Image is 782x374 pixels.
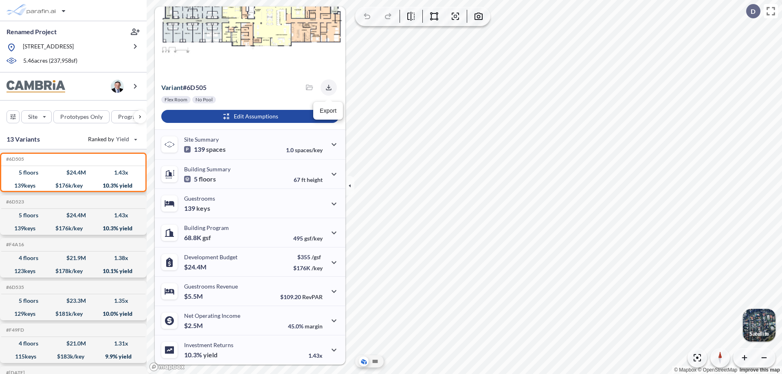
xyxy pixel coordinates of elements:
[301,176,305,183] span: ft
[293,235,323,242] p: 495
[184,234,211,242] p: 68.8K
[23,57,77,66] p: 5.46 acres ( 237,958 sf)
[195,96,213,103] p: No Pool
[111,110,155,123] button: Program
[184,263,208,271] p: $24.4M
[749,330,769,337] p: Satellite
[698,367,737,373] a: OpenStreetMap
[184,145,226,153] p: 139
[184,292,204,300] p: $5.5M
[295,147,323,153] span: spaces/key
[184,254,237,260] p: Development Budget
[370,357,380,366] button: Site Plan
[294,176,323,183] p: 67
[149,362,185,372] a: Mapbox homepage
[312,265,323,271] span: /key
[304,235,323,242] span: gsf/key
[206,145,226,153] span: spaces
[7,80,65,93] img: BrandImage
[286,147,323,153] p: 1.0
[184,204,210,212] p: 139
[184,136,219,143] p: Site Summary
[199,175,216,183] span: floors
[743,309,775,341] img: Switcher Image
[184,322,204,330] p: $2.5M
[184,195,215,202] p: Guestrooms
[161,83,206,92] p: # 6d505
[312,254,321,260] span: /gsf
[674,367,696,373] a: Mapbox
[288,323,323,330] p: 45.0%
[165,96,187,103] p: Flex Room
[21,110,52,123] button: Site
[53,110,110,123] button: Prototypes Only
[23,42,74,52] p: [STREET_ADDRESS]
[307,176,323,183] span: height
[740,367,780,373] a: Improve this map
[308,352,323,359] p: 1.43x
[184,283,238,290] p: Guestrooms Revenue
[81,133,143,146] button: Ranked by Yield
[203,351,217,359] span: yield
[161,110,339,123] button: Edit Assumptions
[7,134,40,144] p: 13 Variants
[184,312,240,319] p: Net Operating Income
[202,234,211,242] span: gsf
[196,204,210,212] span: keys
[184,341,233,348] p: Investment Returns
[118,113,141,121] p: Program
[7,27,57,36] p: Renamed Project
[4,242,24,247] h5: Click to copy the code
[184,175,216,183] p: 5
[751,8,756,15] p: D
[293,265,323,271] p: $176K
[4,156,24,162] h5: Click to copy the code
[302,293,323,300] span: RevPAR
[359,357,369,366] button: Aerial View
[28,113,37,121] p: Site
[320,107,336,115] p: Export
[184,351,217,359] p: 10.3%
[161,83,183,91] span: Variant
[184,166,231,173] p: Building Summary
[743,309,775,341] button: Switcher ImageSatellite
[234,112,278,120] p: Edit Assumptions
[116,135,130,143] span: Yield
[4,199,24,205] h5: Click to copy the code
[4,327,24,333] h5: Click to copy the code
[184,224,229,231] p: Building Program
[111,80,124,93] img: user logo
[280,293,323,300] p: $109.20
[305,323,323,330] span: margin
[293,254,323,260] p: $355
[4,284,24,290] h5: Click to copy the code
[60,113,103,121] p: Prototypes Only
